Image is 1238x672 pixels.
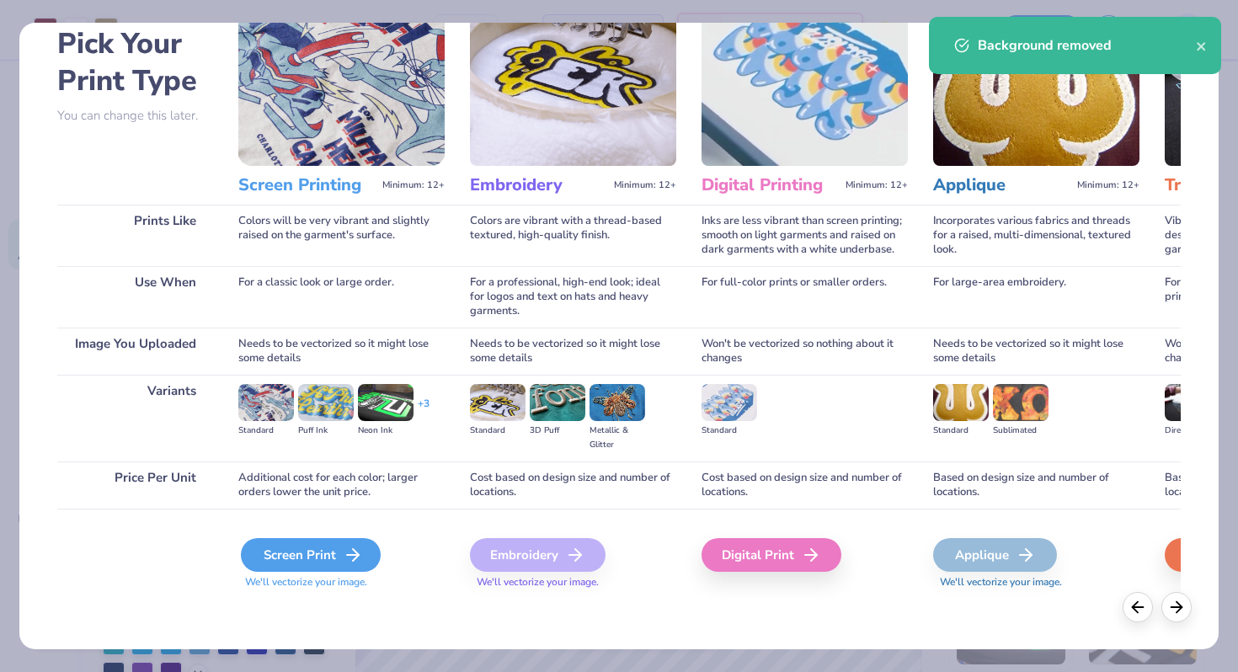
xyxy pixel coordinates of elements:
[298,424,354,438] div: Puff Ink
[590,384,645,421] img: Metallic & Glitter
[1196,35,1208,56] button: close
[57,461,213,509] div: Price Per Unit
[241,538,381,572] div: Screen Print
[57,266,213,328] div: Use When
[933,205,1139,266] div: Incorporates various fabrics and threads for a raised, multi-dimensional, textured look.
[978,35,1196,56] div: Background removed
[614,179,676,191] span: Minimum: 12+
[470,575,676,589] span: We'll vectorize your image.
[358,384,414,421] img: Neon Ink
[993,424,1049,438] div: Sublimated
[57,328,213,375] div: Image You Uploaded
[470,266,676,328] div: For a professional, high-end look; ideal for logos and text on hats and heavy garments.
[846,179,908,191] span: Minimum: 12+
[358,424,414,438] div: Neon Ink
[1077,179,1139,191] span: Minimum: 12+
[238,461,445,509] div: Additional cost for each color; larger orders lower the unit price.
[1165,384,1220,421] img: Direct-to-film
[57,375,213,461] div: Variants
[702,266,908,328] div: For full-color prints or smaller orders.
[933,266,1139,328] div: For large-area embroidery.
[933,384,989,421] img: Standard
[470,328,676,375] div: Needs to be vectorized so it might lose some details
[238,384,294,421] img: Standard
[238,575,445,589] span: We'll vectorize your image.
[702,384,757,421] img: Standard
[470,384,526,421] img: Standard
[993,384,1049,421] img: Sublimated
[238,328,445,375] div: Needs to be vectorized so it might lose some details
[470,174,607,196] h3: Embroidery
[470,205,676,266] div: Colors are vibrant with a thread-based textured, high-quality finish.
[238,424,294,438] div: Standard
[298,384,354,421] img: Puff Ink
[702,174,839,196] h3: Digital Printing
[702,538,841,572] div: Digital Print
[418,397,430,425] div: + 3
[238,205,445,266] div: Colors will be very vibrant and slightly raised on the garment's surface.
[470,538,606,572] div: Embroidery
[57,109,213,123] p: You can change this later.
[470,424,526,438] div: Standard
[1165,424,1220,438] div: Direct-to-film
[702,328,908,375] div: Won't be vectorized so nothing about it changes
[933,575,1139,589] span: We'll vectorize your image.
[382,179,445,191] span: Minimum: 12+
[702,424,757,438] div: Standard
[57,25,213,99] h2: Pick Your Print Type
[238,266,445,328] div: For a classic look or large order.
[933,328,1139,375] div: Needs to be vectorized so it might lose some details
[702,205,908,266] div: Inks are less vibrant than screen printing; smooth on light garments and raised on dark garments ...
[238,174,376,196] h3: Screen Printing
[933,174,1070,196] h3: Applique
[933,538,1057,572] div: Applique
[590,424,645,452] div: Metallic & Glitter
[702,461,908,509] div: Cost based on design size and number of locations.
[933,461,1139,509] div: Based on design size and number of locations.
[57,205,213,266] div: Prints Like
[530,384,585,421] img: 3D Puff
[470,461,676,509] div: Cost based on design size and number of locations.
[933,424,989,438] div: Standard
[530,424,585,438] div: 3D Puff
